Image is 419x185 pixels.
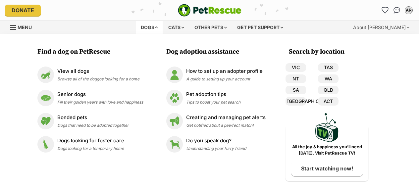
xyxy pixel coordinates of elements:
span: A guide to setting up your account [186,76,250,81]
img: Senior dogs [37,90,54,106]
a: Conversations [392,5,402,16]
a: Donate [5,5,41,16]
h3: Find a dog on PetRescue [37,47,146,57]
span: Dogs that need to be adopted together [57,123,129,128]
a: Pet adoption tips Pet adoption tips Tips to boost your pet search [166,90,266,106]
a: NT [286,74,306,83]
p: Pet adoption tips [186,91,240,98]
span: Get notified about a pawfect match! [186,123,254,128]
h3: Dog adoption assistance [166,47,269,57]
div: Cats [164,21,189,34]
div: AR [405,7,412,14]
a: Start watching now! [291,161,363,176]
img: Do you speak dog? [166,136,183,153]
span: Tips to boost your pet search [186,100,240,105]
a: How to set up an adopter profile How to set up an adopter profile A guide to setting up your account [166,67,266,83]
img: How to set up an adopter profile [166,67,183,83]
a: QLD [318,86,339,94]
a: Do you speak dog? Do you speak dog? Understanding your furry friend [166,136,266,153]
img: Dogs looking for foster care [37,136,54,153]
img: chat-41dd97257d64d25036548639549fe6c8038ab92f7586957e7f3b1b290dea8141.svg [393,7,400,14]
div: Get pet support [233,21,288,34]
img: View all dogs [37,67,54,83]
p: Creating and managing pet alerts [186,114,266,121]
a: SA [286,86,306,94]
div: Other pets [190,21,232,34]
span: Menu [18,24,32,30]
div: About [PERSON_NAME] [348,21,414,34]
a: Senior dogs Senior dogs Fill their golden years with love and happiness [37,90,143,106]
a: ACT [318,97,339,106]
img: Creating and managing pet alerts [166,113,183,129]
img: logo-e224e6f780fb5917bec1dbf3a21bbac754714ae5b6737aabdf751b685950b380.svg [178,4,241,17]
p: Senior dogs [57,91,143,98]
span: Browse all of the doggos looking for a home [57,76,139,81]
ul: Account quick links [380,5,414,16]
a: Creating and managing pet alerts Creating and managing pet alerts Get notified about a pawfect ma... [166,113,266,129]
a: Menu [10,21,36,33]
img: Pet adoption tips [166,90,183,106]
p: All the joy & happiness you’ll need [DATE]. Visit PetRescue TV! [290,144,363,157]
p: How to set up an adopter profile [186,68,263,75]
button: My account [403,5,414,16]
a: Bonded pets Bonded pets Dogs that need to be adopted together [37,113,143,129]
span: Dogs looking for a temporary home [57,146,124,151]
h3: Search by location [289,47,368,57]
div: Dogs [136,21,163,34]
a: Favourites [380,5,390,16]
p: View all dogs [57,68,139,75]
p: Do you speak dog? [186,137,246,145]
span: Understanding your furry friend [186,146,246,151]
a: VIC [286,63,306,72]
img: Bonded pets [37,113,54,129]
a: WA [318,74,339,83]
p: Dogs looking for foster care [57,137,124,145]
img: PetRescue TV logo [315,113,339,142]
p: Bonded pets [57,114,129,121]
a: PetRescue [178,4,241,17]
a: View all dogs View all dogs Browse all of the doggos looking for a home [37,67,143,83]
a: [GEOGRAPHIC_DATA] [286,97,306,106]
a: TAS [318,63,339,72]
span: Fill their golden years with love and happiness [57,100,143,105]
a: Dogs looking for foster care Dogs looking for foster care Dogs looking for a temporary home [37,136,143,153]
